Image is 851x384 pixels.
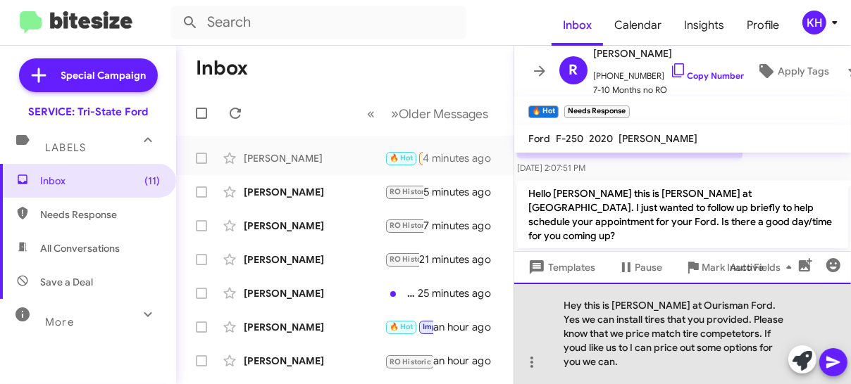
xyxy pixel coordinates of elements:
[552,5,603,46] a: Inbox
[40,241,120,255] span: All Conversations
[383,99,497,128] button: Next
[418,286,502,300] div: 25 minutes ago
[170,6,466,39] input: Search
[385,286,418,300] div: Ok thanks
[514,255,607,280] button: Templates
[244,219,385,233] div: [PERSON_NAME]
[603,5,673,46] a: Calendar
[593,83,744,97] span: 7-10 Months no RO
[517,181,848,248] p: Hello [PERSON_NAME] this is [PERSON_NAME] at [GEOGRAPHIC_DATA]. I just wanted to follow up briefl...
[619,132,697,145] span: [PERSON_NAME]
[399,106,488,122] span: Older Messages
[40,207,160,222] span: Needs Response
[385,251,419,267] div: How much for oil change and brakes?
[19,58,158,92] a: Special Campaign
[244,354,385,368] div: [PERSON_NAME]
[244,320,385,334] div: [PERSON_NAME]
[569,59,578,82] span: R
[593,62,744,83] span: [PHONE_NUMBER]
[517,162,585,173] span: [DATE] 2:07:51 PM
[778,58,829,84] span: Apply Tags
[244,185,385,199] div: [PERSON_NAME]
[423,151,502,165] div: 4 minutes ago
[40,275,93,289] span: Save a Deal
[390,255,431,264] span: RO Historic
[244,286,385,300] div: [PERSON_NAME]
[385,150,423,166] div: If I buy tires from an outside company, will you put them on?
[367,105,375,122] span: «
[423,185,502,199] div: 5 minutes ago
[359,99,497,128] nav: Page navigation example
[735,5,790,46] a: Profile
[390,322,414,331] span: 🔥 Hot
[391,105,399,122] span: »
[196,57,248,79] h1: Inbox
[802,11,826,34] div: KH
[385,184,423,200] div: Can only bring in [DATE]. Need oil change and there a few recalls that need to be addresed
[423,219,502,233] div: 7 minutes ago
[744,58,840,84] button: Apply Tags
[528,132,550,145] span: Ford
[526,255,595,280] span: Templates
[790,11,836,34] button: KH
[244,151,385,165] div: [PERSON_NAME]
[390,187,431,196] span: RO Historic
[433,320,502,334] div: an hour ago
[144,174,160,188] span: (11)
[556,132,583,145] span: F-250
[385,217,423,233] div: Thank you!
[730,255,797,280] span: Auto Fields
[514,283,851,384] div: Hey this is [PERSON_NAME] at Ourisman Ford. Yes we can install tires that you provided. Please kn...
[607,255,673,280] button: Pause
[423,322,459,331] span: Important
[528,105,559,118] small: 🔥 Hot
[61,68,147,82] span: Special Campaign
[673,5,735,46] a: Insights
[670,70,744,81] a: Copy Number
[564,105,629,118] small: Needs Response
[390,153,414,162] span: 🔥 Hot
[390,357,431,366] span: RO Historic
[385,319,433,335] div: Traded in the f150 for a [GEOGRAPHIC_DATA]
[385,352,433,369] div: Inbound Call
[359,99,383,128] button: Previous
[433,354,502,368] div: an hour ago
[28,105,148,119] div: SERVICE: Tri-State Ford
[45,316,74,328] span: More
[45,141,86,154] span: Labels
[593,45,744,62] span: [PERSON_NAME]
[673,255,775,280] button: Mark Inactive
[589,132,613,145] span: 2020
[40,174,160,188] span: Inbox
[390,221,431,230] span: RO Historic
[635,255,662,280] span: Pause
[244,252,385,267] div: [PERSON_NAME]
[419,252,502,267] div: 21 minutes ago
[719,255,809,280] button: Auto Fields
